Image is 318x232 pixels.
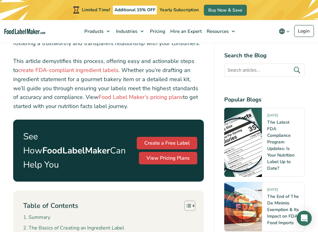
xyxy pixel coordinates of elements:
[23,130,126,172] p: See How Can Help You
[160,7,199,13] span: Yearly Subscription
[167,20,204,43] a: Hire an Expert
[147,20,167,43] a: Pricing
[204,20,238,43] a: Resources
[13,57,204,111] p: This article demystifies this process, offering easy and actionable steps to . Whether you’re dra...
[23,214,50,222] a: Summary
[267,187,278,194] span: [DATE]
[113,20,147,43] a: Industries
[114,28,138,34] span: Industries
[224,51,305,60] h4: Search the Blog
[180,200,194,211] a: Toggle Table of Content
[297,211,312,226] div: Open Intercom Messenger
[204,5,247,16] a: Buy Now & Save
[82,7,110,13] span: Limited Time!
[98,93,183,101] a: Food Label Maker’s pricing plans
[224,95,305,104] h4: Popular Blogs
[294,25,314,37] a: Login
[81,20,113,43] a: Products
[4,29,45,34] a: Food Label Maker homepage
[82,28,104,34] span: Products
[267,119,294,171] a: The Latest FDA Compliance Program Updates: Is Your Nutrition Label Up to Date?
[113,6,157,14] span: Additional 15% OFF
[205,28,229,34] span: Resources
[148,28,166,34] span: Pricing
[267,113,278,120] span: [DATE]
[224,64,305,77] input: Search articles...
[139,152,197,164] a: View Pricing Plans
[168,28,202,34] span: Hire an Expert
[274,25,294,38] button: Change language
[23,201,78,211] p: Table of Contents
[267,193,299,226] a: The End of The De Minimis Exemption & Its Impact on FDA Food Imports
[18,66,119,74] a: create FDA-compliant ingredient labels
[137,137,197,149] a: Create a Free Label
[42,145,110,157] strong: FoodLabelMaker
